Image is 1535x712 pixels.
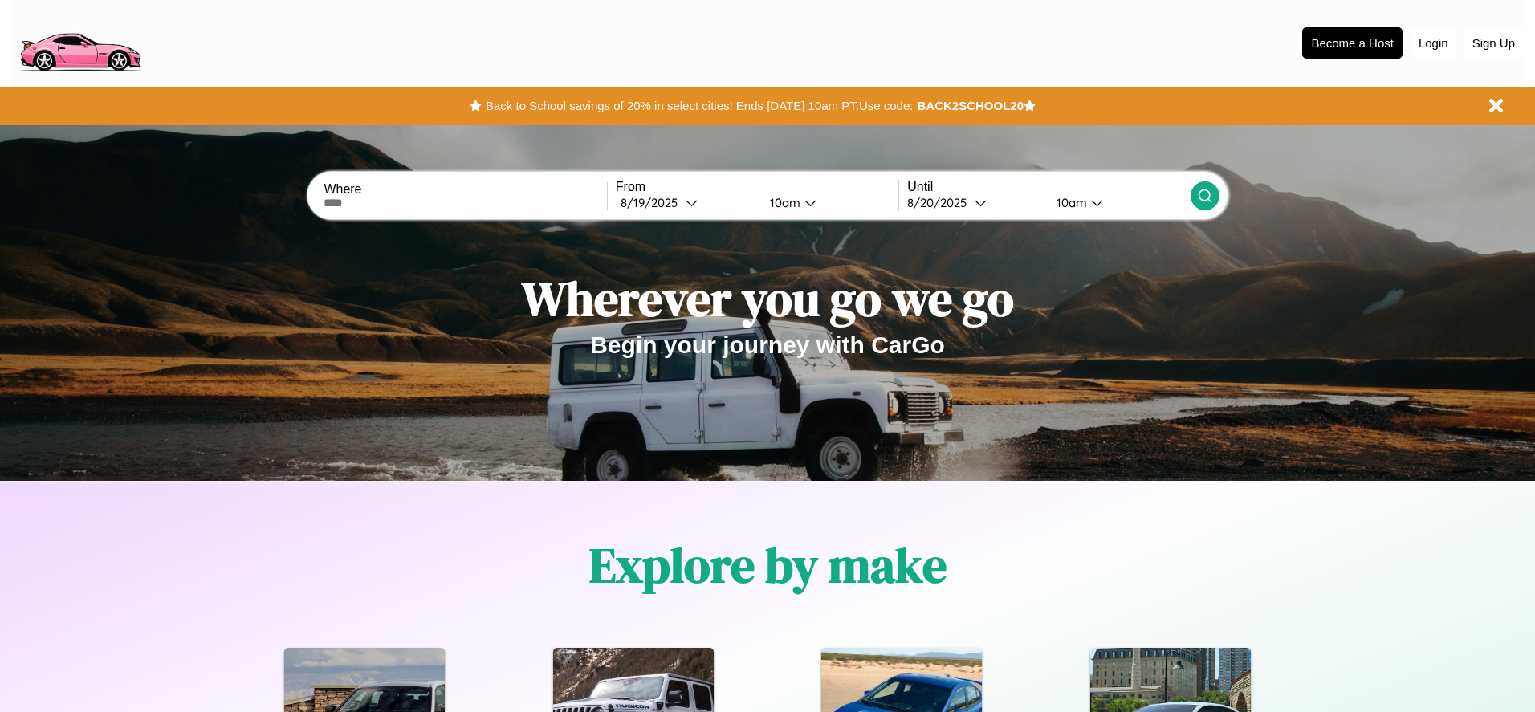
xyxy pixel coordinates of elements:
button: 8/19/2025 [616,194,757,211]
label: From [616,180,898,194]
div: 8 / 20 / 2025 [907,195,975,210]
b: BACK2SCHOOL20 [917,99,1024,112]
button: 10am [1044,194,1190,211]
div: 10am [1048,195,1091,210]
label: Until [907,180,1190,194]
button: Become a Host [1302,27,1403,59]
button: Back to School savings of 20% in select cities! Ends [DATE] 10am PT.Use code: [482,95,917,117]
label: Where [324,182,606,197]
img: logo [12,8,148,75]
button: Login [1411,28,1456,58]
div: 8 / 19 / 2025 [621,195,686,210]
div: 10am [762,195,804,210]
button: Sign Up [1464,28,1523,58]
h1: Explore by make [589,532,947,598]
button: 10am [757,194,898,211]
